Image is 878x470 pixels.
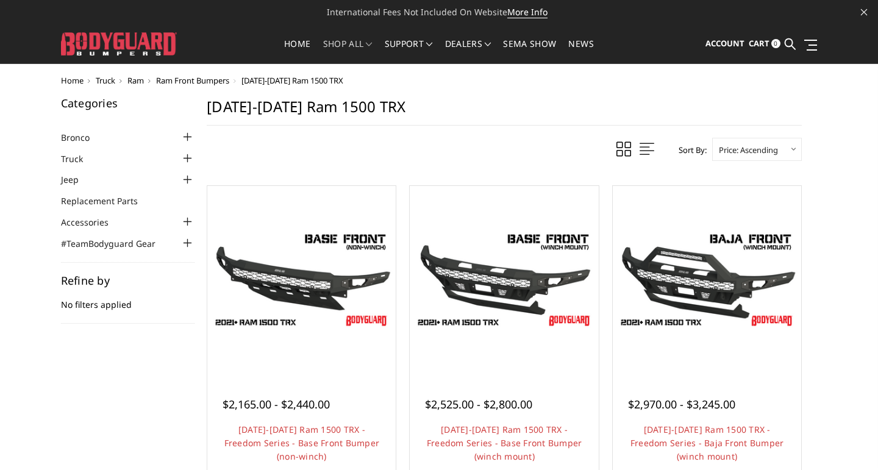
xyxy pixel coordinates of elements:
h5: Refine by [61,275,195,286]
a: [DATE]-[DATE] Ram 1500 TRX - Freedom Series - Base Front Bumper (winch mount) [427,424,582,462]
a: Accessories [61,216,124,229]
span: Cart [749,38,769,49]
a: Ram [127,75,144,86]
a: More Info [507,6,548,18]
a: [DATE]-[DATE] Ram 1500 TRX - Freedom Series - Baja Front Bumper (winch mount) [630,424,784,462]
img: 2021-2024 Ram 1500 TRX - Freedom Series - Base Front Bumper (non-winch) [210,229,393,331]
span: Account [705,38,744,49]
a: Bronco [61,131,105,144]
a: Jeep [61,173,94,186]
a: Cart 0 [749,27,780,60]
a: Ram Front Bumpers [156,75,229,86]
img: BODYGUARD BUMPERS [61,32,177,55]
a: 2021-2024 Ram 1500 TRX - Freedom Series - Base Front Bumper (non-winch) 2021-2024 Ram 1500 TRX - ... [210,189,393,371]
div: No filters applied [61,275,195,324]
h1: [DATE]-[DATE] Ram 1500 TRX [207,98,802,126]
iframe: Chat Widget [817,411,878,470]
a: Dealers [445,40,491,63]
a: Truck [96,75,115,86]
span: $2,165.00 - $2,440.00 [223,397,330,411]
a: Replacement Parts [61,194,153,207]
span: $2,525.00 - $2,800.00 [425,397,532,411]
a: 2021-2024 Ram 1500 TRX - Freedom Series - Baja Front Bumper (winch mount) 2021-2024 Ram 1500 TRX ... [616,189,798,371]
a: [DATE]-[DATE] Ram 1500 TRX - Freedom Series - Base Front Bumper (non-winch) [224,424,380,462]
a: Support [385,40,433,63]
span: $2,970.00 - $3,245.00 [628,397,735,411]
a: Home [284,40,310,63]
a: Truck [61,152,98,165]
h5: Categories [61,98,195,109]
a: SEMA Show [503,40,556,63]
span: [DATE]-[DATE] Ram 1500 TRX [241,75,343,86]
a: #TeamBodyguard Gear [61,237,171,250]
a: shop all [323,40,373,63]
a: Account [705,27,744,60]
a: Home [61,75,84,86]
label: Sort By: [672,141,707,159]
span: 0 [771,39,780,48]
a: 2021-2024 Ram 1500 TRX - Freedom Series - Base Front Bumper (winch mount) [413,189,595,371]
img: 2021-2024 Ram 1500 TRX - Freedom Series - Base Front Bumper (winch mount) [413,229,595,331]
a: News [568,40,593,63]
